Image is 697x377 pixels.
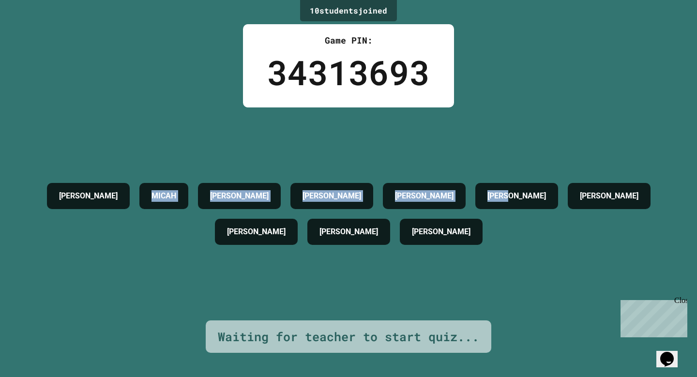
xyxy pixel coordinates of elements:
h4: [PERSON_NAME] [227,226,286,238]
div: Game PIN: [267,34,430,47]
h4: [PERSON_NAME] [395,190,454,202]
h4: [PERSON_NAME] [303,190,361,202]
div: Chat with us now!Close [4,4,67,61]
h4: [PERSON_NAME] [487,190,546,202]
h4: [PERSON_NAME] [59,190,118,202]
div: 34313693 [267,47,430,98]
h4: [PERSON_NAME] [319,226,378,238]
h4: [PERSON_NAME] [412,226,470,238]
iframe: chat widget [617,296,687,337]
h4: [PERSON_NAME] [210,190,269,202]
iframe: chat widget [656,338,687,367]
h4: MICAH [152,190,176,202]
div: Waiting for teacher to start quiz... [218,328,479,346]
h4: [PERSON_NAME] [580,190,638,202]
